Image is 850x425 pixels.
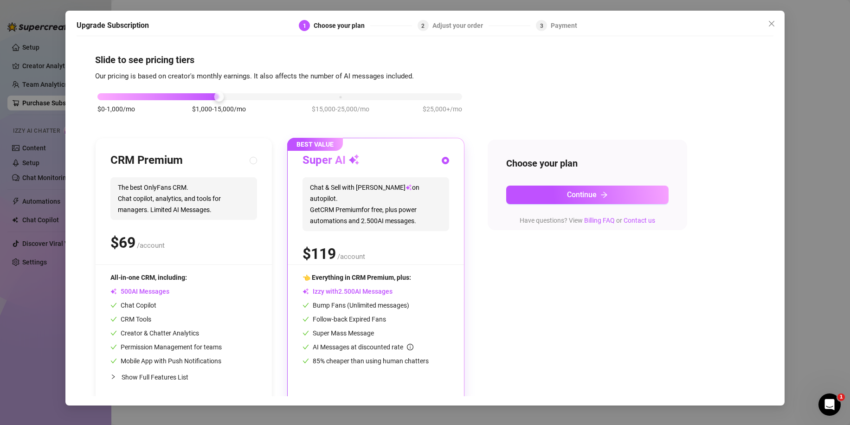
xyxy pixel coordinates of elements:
[407,344,413,350] span: info-circle
[303,358,309,364] span: check
[423,104,462,114] span: $25,000+/mo
[303,153,360,168] h3: Super AI
[303,316,309,322] span: check
[97,104,135,114] span: $0-1,000/mo
[287,138,343,151] span: BEST VALUE
[110,302,156,309] span: Chat Copilot
[303,288,393,295] span: Izzy with AI Messages
[303,329,374,337] span: Super Mass Message
[768,20,775,27] span: close
[506,186,669,204] button: Continuearrow-right
[110,316,117,322] span: check
[303,177,449,231] span: Chat & Sell with [PERSON_NAME] on autopilot. Get CRM Premium for free, plus power automations and...
[77,20,149,31] h5: Upgrade Subscription
[567,190,597,199] span: Continue
[303,302,409,309] span: Bump Fans (Unlimited messages)
[110,343,222,351] span: Permission Management for teams
[303,245,336,263] span: $
[421,22,425,29] span: 2
[540,22,543,29] span: 3
[303,274,411,281] span: 👈 Everything in CRM Premium, plus:
[137,241,165,250] span: /account
[584,217,615,224] a: Billing FAQ
[551,20,577,31] div: Payment
[122,373,188,381] span: Show Full Features List
[110,357,221,365] span: Mobile App with Push Notifications
[110,302,117,309] span: check
[520,217,655,224] span: Have questions? View or
[192,104,246,114] span: $1,000-15,000/mo
[600,191,608,199] span: arrow-right
[303,22,306,29] span: 1
[312,104,369,114] span: $15,000-25,000/mo
[303,316,386,323] span: Follow-back Expired Fans
[110,153,183,168] h3: CRM Premium
[337,252,365,261] span: /account
[95,53,755,66] h4: Slide to see pricing tiers
[110,344,117,350] span: check
[837,393,845,401] span: 1
[506,157,669,170] h4: Choose your plan
[303,344,309,350] span: check
[818,393,841,416] iframe: Intercom live chat
[110,358,117,364] span: check
[764,16,779,31] button: Close
[303,357,429,365] span: 85% cheaper than using human chatters
[110,177,257,220] span: The best OnlyFans CRM. Chat copilot, analytics, and tools for managers. Limited AI Messages.
[110,234,135,251] span: $
[314,20,370,31] div: Choose your plan
[303,330,309,336] span: check
[764,20,779,27] span: Close
[313,343,413,351] span: AI Messages at discounted rate
[95,72,414,80] span: Our pricing is based on creator's monthly earnings. It also affects the number of AI messages inc...
[110,288,169,295] span: AI Messages
[432,20,489,31] div: Adjust your order
[110,374,116,380] span: collapsed
[110,316,151,323] span: CRM Tools
[110,329,199,337] span: Creator & Chatter Analytics
[110,274,187,281] span: All-in-one CRM, including:
[303,302,309,309] span: check
[624,217,655,224] a: Contact us
[110,330,117,336] span: check
[110,366,257,388] div: Show Full Features List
